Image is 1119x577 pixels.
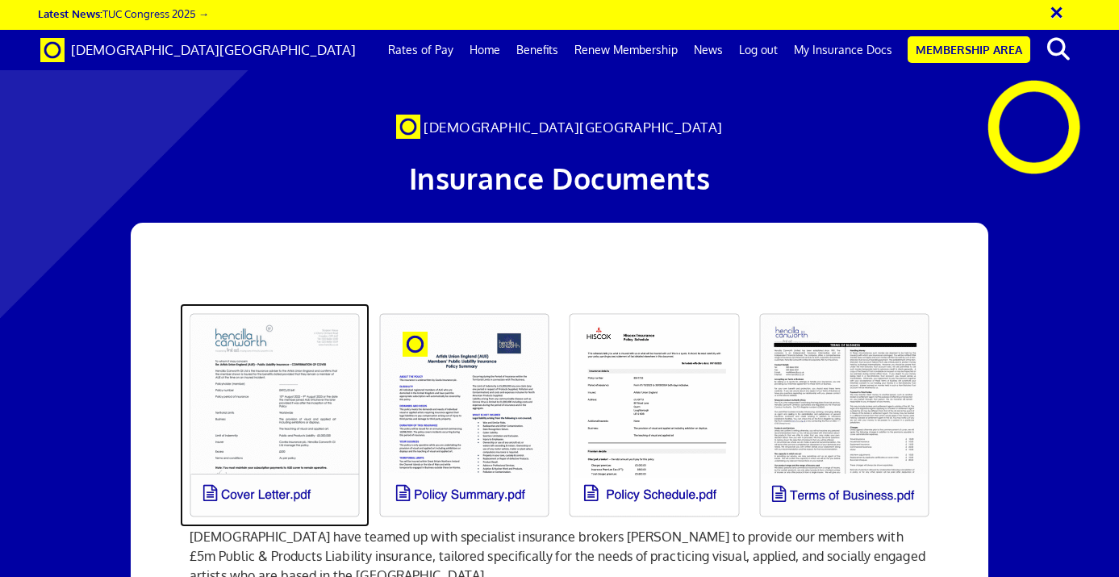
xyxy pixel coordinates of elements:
a: Renew Membership [566,30,686,70]
span: [DEMOGRAPHIC_DATA][GEOGRAPHIC_DATA] [71,41,356,58]
a: Log out [731,30,786,70]
a: Membership Area [908,36,1030,63]
a: Benefits [508,30,566,70]
a: Rates of Pay [380,30,461,70]
button: search [1033,32,1083,66]
a: Latest News:TUC Congress 2025 → [38,6,209,20]
span: [DEMOGRAPHIC_DATA][GEOGRAPHIC_DATA] [424,119,723,136]
a: My Insurance Docs [786,30,900,70]
a: Home [461,30,508,70]
strong: Latest News: [38,6,102,20]
span: Insurance Documents [409,160,711,196]
a: News [686,30,731,70]
a: Brand [DEMOGRAPHIC_DATA][GEOGRAPHIC_DATA] [28,30,368,70]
